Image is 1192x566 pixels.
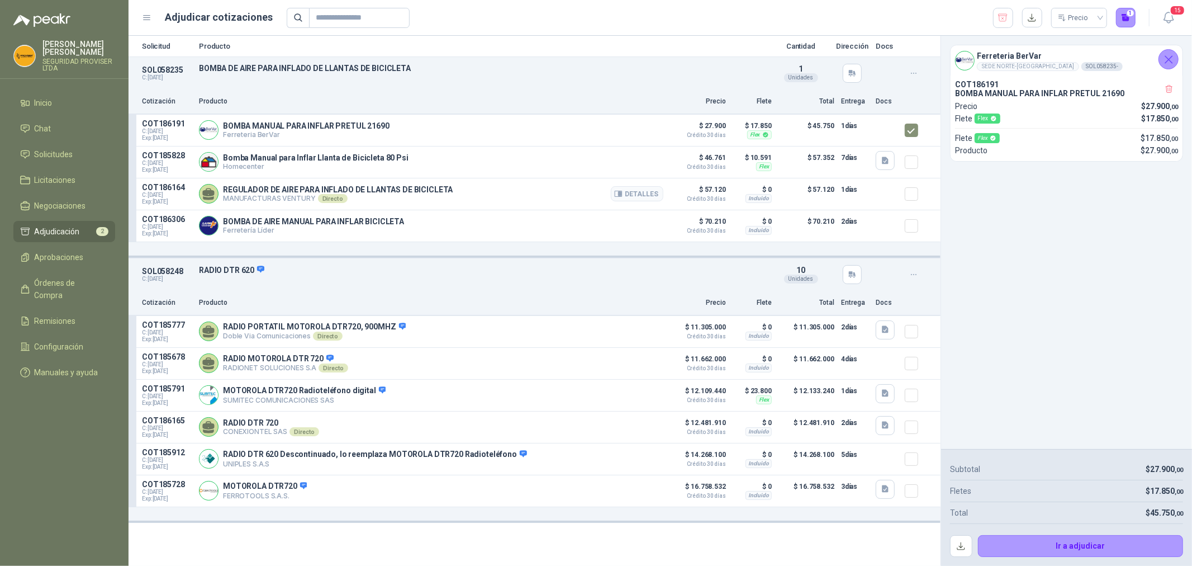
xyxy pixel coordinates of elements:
p: 2 días [841,215,869,228]
p: BOMBA DE AIRE PARA INFLADO DE LLANTAS DE BICICLETA [199,64,766,73]
p: $ [1141,144,1178,157]
p: 2 días [841,320,869,334]
p: REGULADOR DE AIRE PARA INFLADO DE LLANTAS DE BICICLETA [223,185,453,194]
a: Adjudicación2 [13,221,115,242]
p: BOMBA MANUAL PARA INFLAR PRETUL 21690 [223,121,390,130]
p: Total [778,96,834,107]
p: Flete [733,96,772,107]
p: $ 12.109.440 [670,384,726,403]
div: Incluido [745,226,772,235]
a: Remisiones [13,310,115,332]
span: Negociaciones [35,200,86,212]
p: UNIPLES S.A.S [223,460,527,468]
p: MOTOROLA DTR720 [223,482,307,492]
span: C: [DATE] [142,192,192,199]
p: Total [950,507,968,519]
div: Unidades [784,73,818,82]
p: Flete [955,112,1000,125]
img: Company Logo [200,153,218,171]
p: $ 12.133.240 [778,384,834,407]
p: $ 0 [733,320,772,334]
p: COT185777 [142,320,192,329]
p: $ 17.850 [733,119,772,133]
p: 3 días [841,480,869,493]
span: C: [DATE] [142,425,192,432]
span: Configuración [35,341,84,353]
span: Exp: [DATE] [142,368,192,375]
span: 2 [96,227,108,236]
p: Cotización [142,298,192,308]
p: Homecenter [223,162,409,171]
p: $ 16.758.532 [778,480,834,502]
span: 17.850 [1145,134,1178,143]
p: $ 0 [733,183,772,196]
p: $ 0 [733,352,772,366]
p: 4 días [841,352,869,366]
p: CONEXIONTEL SAS [223,427,319,436]
p: Docs [876,298,898,308]
p: COT186191 [955,80,1178,89]
p: Cantidad [773,43,829,50]
p: 1 días [841,384,869,398]
span: C: [DATE] [142,393,192,400]
p: SEGURIDAD PROVISER LTDA [42,58,115,72]
p: MOTOROLA DTR720 Radioteléfono digital [223,386,386,396]
span: C: [DATE] [142,128,192,135]
p: $ 0 [733,416,772,430]
p: Fletes [950,485,971,497]
p: Entrega [841,298,869,308]
p: $ 57.352 [778,151,834,173]
button: 1 [1116,8,1136,28]
div: Incluido [745,491,772,500]
p: 1 días [841,183,869,196]
p: $ 11.305.000 [778,320,834,343]
div: Directo [313,332,343,341]
img: Company Logo [956,51,974,70]
span: ,00 [1175,488,1183,496]
span: C: [DATE] [142,160,192,167]
p: $ 14.268.100 [670,448,726,467]
p: RADIO PORTATIL MOTOROLA DTR720, 900MHZ [223,322,406,332]
span: Exp: [DATE] [142,400,192,407]
a: Licitaciones [13,169,115,191]
p: RADIO MOTOROLA DTR 720 [223,354,348,364]
span: Inicio [35,97,53,109]
p: COT185728 [142,480,192,489]
img: Company Logo [200,482,218,500]
p: COT185791 [142,384,192,393]
a: Aprobaciones [13,247,115,268]
div: Incluido [745,364,772,372]
p: 7 días [841,151,869,164]
span: 27.900 [1145,146,1178,155]
p: $ 11.662.000 [670,352,726,371]
p: 5 días [841,448,869,461]
span: ,00 [1170,103,1178,111]
p: 1 días [841,119,869,133]
p: $ 12.481.910 [778,416,834,438]
span: ,00 [1170,135,1178,143]
p: COT186165 [142,416,192,425]
p: Doble Via Comunicaciones [223,332,406,341]
div: SOL058235 - [1081,62,1123,71]
p: $ 45.750 [778,119,834,141]
span: C: [DATE] [142,361,192,368]
span: Crédito 30 días [670,334,726,339]
p: COT185828 [142,151,192,160]
p: COT186191 [142,119,192,128]
div: Unidades [784,275,818,284]
p: $ 46.761 [670,151,726,170]
span: Exp: [DATE] [142,135,192,141]
span: C: [DATE] [142,457,192,464]
button: Cerrar [1158,49,1179,69]
div: SEDE NORTE-[GEOGRAPHIC_DATA] [977,62,1079,71]
p: Precio [670,298,726,308]
button: 15 [1158,8,1179,28]
span: Licitaciones [35,174,76,186]
p: $ 27.900 [670,119,726,138]
span: Remisiones [35,315,76,327]
img: Company Logo [200,216,218,235]
p: $ 57.120 [670,183,726,202]
p: C: [DATE] [142,276,192,282]
p: $ [1146,463,1183,475]
p: Producto [199,96,663,107]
